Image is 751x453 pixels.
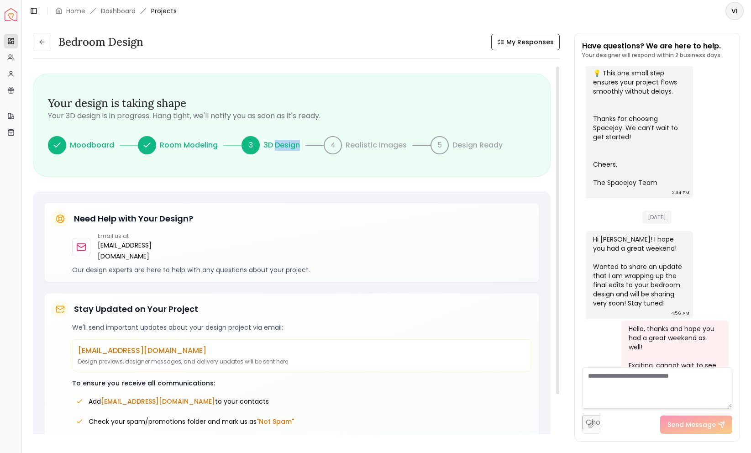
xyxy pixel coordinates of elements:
span: "Not Spam" [257,417,294,426]
div: 4:56 AM [671,309,689,318]
p: 3D Design [263,140,300,151]
p: Room Modeling [160,140,218,151]
a: Home [66,6,85,16]
p: Our design experts are here to help with any questions about your project. [72,265,531,274]
div: 2:34 PM [672,188,689,197]
p: Have questions? We are here to help. [582,41,722,52]
div: 4 [324,136,342,154]
a: [EMAIL_ADDRESS][DOMAIN_NAME] [98,240,176,262]
span: Check your spam/promotions folder and mark us as [89,417,294,426]
a: Dashboard [101,6,136,16]
a: Spacejoy [5,8,17,21]
p: Moodboard [70,140,114,151]
p: Your 3D design is in progress. Hang tight, we'll notify you as soon as it's ready. [48,111,536,121]
h5: Stay Updated on Your Project [74,303,198,316]
div: 5 [431,136,449,154]
h3: Bedroom design [58,35,143,49]
span: Add to your contacts [89,397,269,406]
span: Projects [151,6,177,16]
span: [EMAIL_ADDRESS][DOMAIN_NAME] [101,397,215,406]
span: VI [726,3,743,19]
nav: breadcrumb [55,6,177,16]
div: Hi [PERSON_NAME]! I hope you had a great weekend! Wanted to share an update that I am wrapping up... [593,235,684,308]
p: Realistic Images [346,140,407,151]
p: Your designer will respond within 2 business days. [582,52,722,59]
p: To ensure you receive all communications: [72,379,531,388]
button: My Responses [491,34,560,50]
span: [DATE] [642,211,672,224]
p: We'll send important updates about your design project via email: [72,323,531,332]
p: [EMAIL_ADDRESS][DOMAIN_NAME] [78,345,525,356]
p: Design Ready [452,140,503,151]
span: My Responses [506,37,554,47]
p: Design previews, designer messages, and delivery updates will be sent here [78,358,525,365]
div: Hello, thanks and hope you had a great weekend as well! Exciting, cannot wait to see it! [629,324,719,379]
img: Spacejoy Logo [5,8,17,21]
p: Email us at [98,232,176,240]
h3: Your design is taking shape [48,96,536,111]
button: VI [725,2,744,20]
h5: Need Help with Your Design? [74,212,193,225]
div: 3 [242,136,260,154]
